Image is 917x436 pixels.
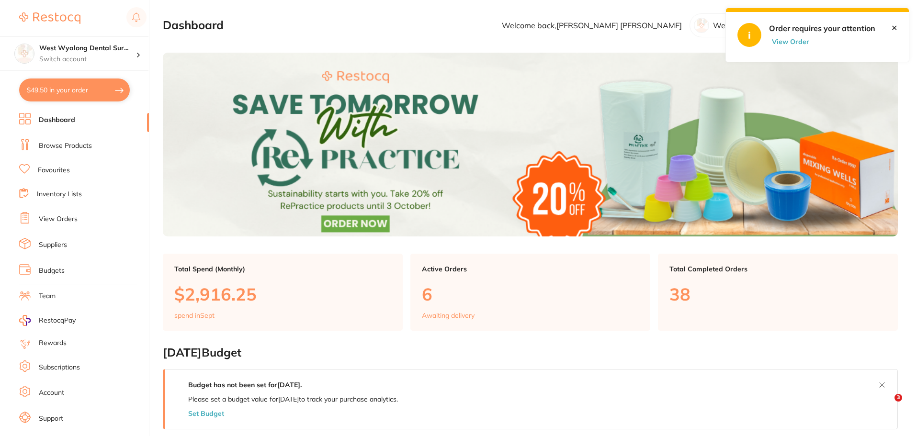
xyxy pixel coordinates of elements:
[19,315,76,326] a: RestocqPay
[19,7,80,29] a: Restocq Logo
[422,265,639,273] p: Active Orders
[39,338,67,348] a: Rewards
[163,346,898,359] h2: [DATE] Budget
[19,12,80,24] img: Restocq Logo
[19,78,130,101] button: $49.50 in your order
[894,394,902,402] span: 3
[422,312,475,319] p: Awaiting delivery
[39,291,56,301] a: Team
[502,21,682,30] p: Welcome back, [PERSON_NAME] [PERSON_NAME]
[188,395,398,403] p: Please set a budget value for [DATE] to track your purchase analytics.
[769,37,817,46] button: View Order
[163,254,403,331] a: Total Spend (Monthly)$2,916.25spend inSept
[39,266,65,276] a: Budgets
[891,23,897,32] a: Close this notification
[669,284,886,304] p: 38
[669,265,886,273] p: Total Completed Orders
[39,363,80,372] a: Subscriptions
[39,44,136,53] h4: West Wyalong Dental Surgery (DentalTown 4)
[19,315,31,326] img: RestocqPay
[174,265,391,273] p: Total Spend (Monthly)
[174,284,391,304] p: $2,916.25
[39,55,136,64] p: Switch account
[163,53,898,236] img: Dashboard
[39,316,76,325] span: RestocqPay
[39,214,78,224] a: View Orders
[39,115,75,125] a: Dashboard
[15,44,34,63] img: West Wyalong Dental Surgery (DentalTown 4)
[163,19,224,32] h2: Dashboard
[875,394,898,417] iframe: Intercom live chat
[422,284,639,304] p: 6
[37,190,82,199] a: Inventory Lists
[174,312,215,319] p: spend in Sept
[39,388,64,398] a: Account
[39,141,92,151] a: Browse Products
[188,410,224,417] button: Set Budget
[38,166,70,175] a: Favourites
[188,380,302,389] strong: Budget has not been set for [DATE] .
[39,240,67,250] a: Suppliers
[39,414,63,424] a: Support
[410,254,650,331] a: Active Orders6Awaiting delivery
[658,254,898,331] a: Total Completed Orders38
[713,21,890,30] p: West Wyalong [MEDICAL_DATA] (DentalTown 4)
